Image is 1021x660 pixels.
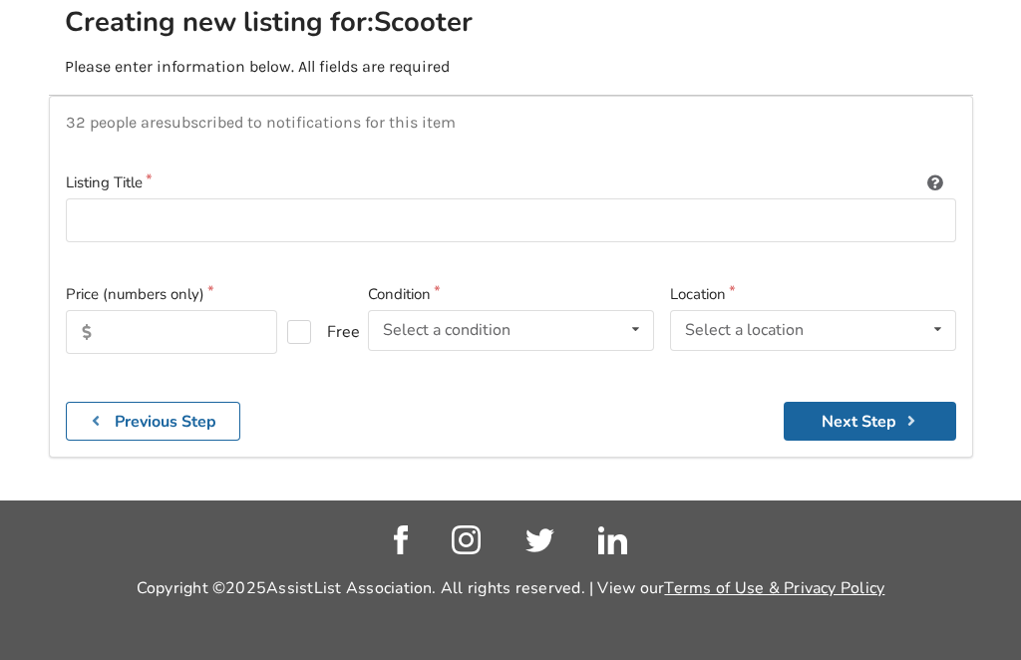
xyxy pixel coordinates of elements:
p: Please enter information below. All fields are required [65,56,450,79]
label: Free [287,320,341,344]
img: linkedin_link [598,526,627,554]
button: Previous Step [66,402,241,441]
label: Price (numbers only) [66,283,352,306]
label: Condition [368,283,654,306]
img: instagram_link [452,525,481,554]
img: facebook_link [394,525,408,554]
a: Terms of Use & Privacy Policy [664,577,884,599]
div: Select a condition [383,322,510,338]
h2: Creating new listing for: Scooter [65,5,603,40]
p: 32 people are subscribed to notifications for this item [66,113,956,132]
label: Location [670,283,956,306]
img: twitter_link [525,528,554,552]
button: Next Step [784,402,956,441]
div: Select a location [685,322,804,338]
b: Previous Step [115,411,216,433]
label: Listing Title [66,171,956,194]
